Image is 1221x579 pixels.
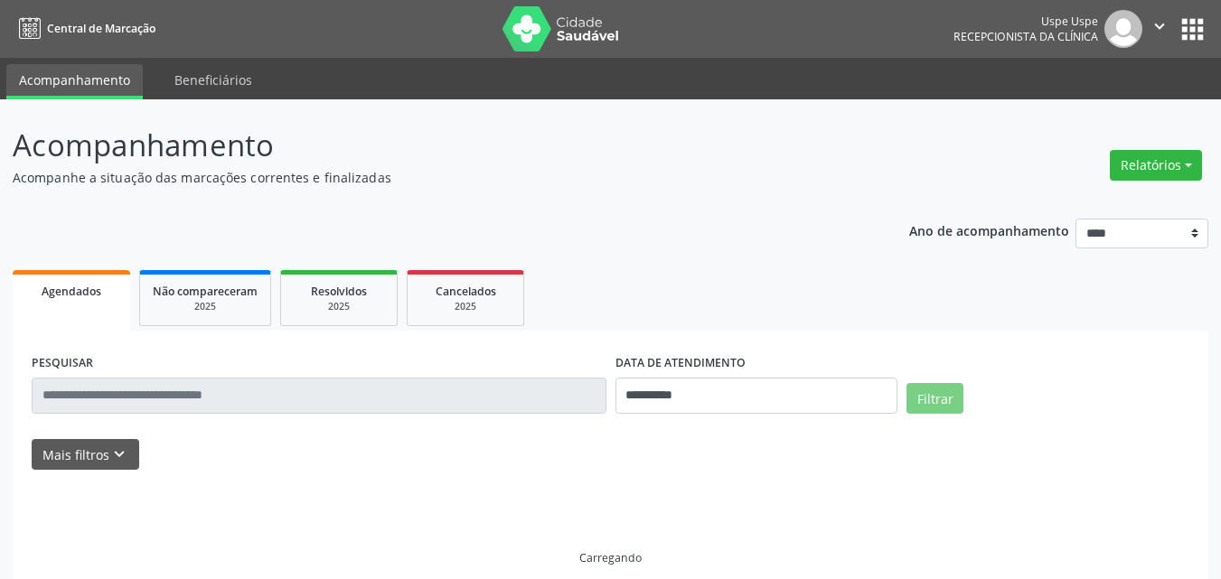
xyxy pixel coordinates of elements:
[47,21,155,36] span: Central de Marcação
[13,168,850,187] p: Acompanhe a situação das marcações correntes e finalizadas
[294,300,384,313] div: 2025
[1150,16,1169,36] i: 
[162,64,265,96] a: Beneficiários
[436,284,496,299] span: Cancelados
[579,550,642,565] div: Carregando
[13,14,155,43] a: Central de Marcação
[1177,14,1208,45] button: apps
[109,444,129,464] i: keyboard_arrow_down
[42,284,101,299] span: Agendados
[311,284,367,299] span: Resolvidos
[153,300,258,313] div: 2025
[615,350,746,378] label: DATA DE ATENDIMENTO
[1104,10,1142,48] img: img
[420,300,511,313] div: 2025
[906,383,963,414] button: Filtrar
[153,284,258,299] span: Não compareceram
[6,64,143,99] a: Acompanhamento
[953,14,1098,29] div: Uspe Uspe
[953,29,1098,44] span: Recepcionista da clínica
[909,219,1069,241] p: Ano de acompanhamento
[13,123,850,168] p: Acompanhamento
[32,439,139,471] button: Mais filtroskeyboard_arrow_down
[1110,150,1202,181] button: Relatórios
[32,350,93,378] label: PESQUISAR
[1142,10,1177,48] button: 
